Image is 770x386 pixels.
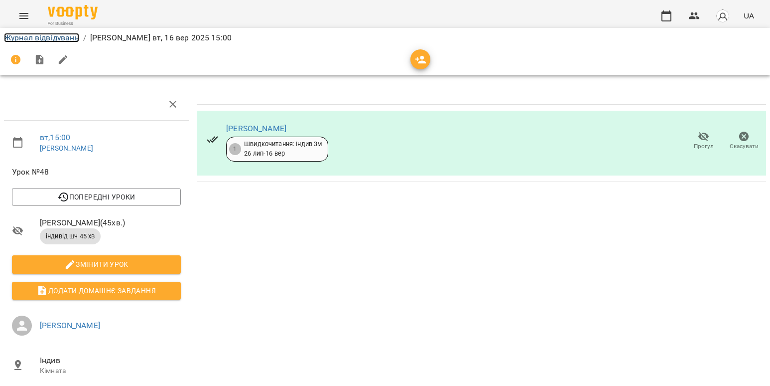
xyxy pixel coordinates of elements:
div: Швидкочитання: Індив 3м 26 лип - 16 вер [244,140,322,158]
a: [PERSON_NAME] [226,124,286,133]
span: Попередні уроки [20,191,173,203]
span: Індив [40,355,181,367]
button: Попередні уроки [12,188,181,206]
img: Voopty Logo [48,5,98,19]
button: UA [740,6,758,25]
div: 1 [229,143,241,155]
nav: breadcrumb [4,32,766,44]
button: Змінити урок [12,255,181,273]
span: [PERSON_NAME] ( 45 хв. ) [40,217,181,229]
a: [PERSON_NAME] [40,321,100,330]
span: Додати домашнє завдання [20,285,173,297]
button: Скасувати [724,127,764,155]
p: Кімната [40,366,181,376]
span: Урок №48 [12,166,181,178]
button: Додати домашнє завдання [12,282,181,300]
img: avatar_s.png [716,9,730,23]
span: Змінити урок [20,258,173,270]
span: Скасувати [730,142,759,151]
span: Прогул [694,142,714,151]
li: / [83,32,86,44]
button: Menu [12,4,36,28]
span: UA [744,10,754,21]
a: Журнал відвідувань [4,33,79,42]
a: вт , 15:00 [40,133,70,142]
p: [PERSON_NAME] вт, 16 вер 2025 15:00 [90,32,232,44]
a: [PERSON_NAME] [40,144,93,152]
span: індивід шч 45 хв [40,232,101,241]
span: For Business [48,20,98,27]
button: Прогул [683,127,724,155]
